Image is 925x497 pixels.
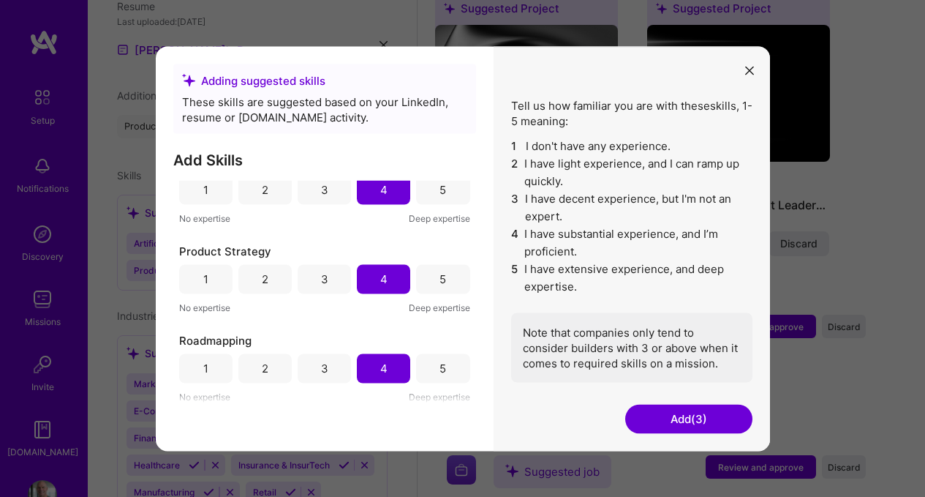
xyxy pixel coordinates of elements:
div: 3 [321,361,328,376]
button: Add(3) [625,404,752,433]
span: Product Strategy [179,243,271,258]
span: No expertise [179,299,230,315]
span: 4 [511,225,519,260]
div: 4 [380,272,388,287]
div: Note that companies only tend to consider builders with 3 or above when it comes to required skil... [511,313,752,382]
div: 3 [321,182,328,198]
div: 1 [203,272,208,287]
div: 1 [203,361,208,376]
div: modal [156,46,770,451]
div: 5 [439,272,446,287]
span: 2 [511,154,519,190]
span: Deep expertise [409,389,470,404]
i: icon SuggestedTeams [182,74,195,87]
div: 2 [262,272,268,287]
div: Adding suggested skills [182,72,467,88]
div: 2 [262,182,268,198]
div: 4 [380,361,388,376]
span: No expertise [179,389,230,404]
div: These skills are suggested based on your LinkedIn, resume or [DOMAIN_NAME] activity. [182,94,467,124]
div: 5 [439,361,446,376]
div: 4 [380,182,388,198]
span: Roadmapping [179,332,252,348]
div: 2 [262,361,268,376]
div: 5 [439,182,446,198]
div: Tell us how familiar you are with these skills , 1-5 meaning: [511,97,752,382]
i: icon Close [745,67,754,75]
li: I have light experience, and I can ramp up quickly. [511,154,752,190]
span: 3 [511,190,519,225]
li: I have substantial experience, and I’m proficient. [511,225,752,260]
div: 3 [321,272,328,287]
span: Deep expertise [409,299,470,315]
span: 1 [511,137,520,154]
li: I have decent experience, but I'm not an expert. [511,190,752,225]
h3: Add Skills [173,151,476,168]
span: 5 [511,260,519,295]
span: Deep expertise [409,210,470,225]
span: No expertise [179,210,230,225]
li: I have extensive experience, and deep expertise. [511,260,752,295]
li: I don't have any experience. [511,137,752,154]
div: 1 [203,182,208,198]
